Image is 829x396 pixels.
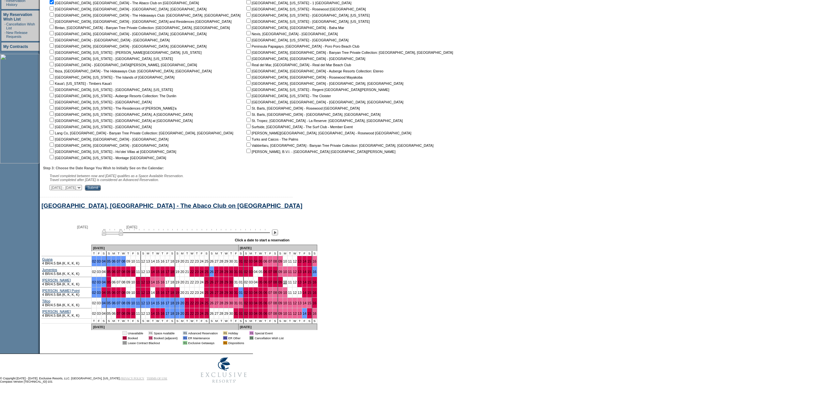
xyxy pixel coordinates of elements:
nobr: [GEOGRAPHIC_DATA], [GEOGRAPHIC_DATA] - [GEOGRAPHIC_DATA], [GEOGRAPHIC_DATA] [48,7,207,11]
a: 14 [303,270,306,274]
a: 01 [239,312,243,315]
a: 25 [205,270,209,274]
a: 13 [146,259,150,263]
a: 20 [180,301,184,305]
a: 02 [92,259,96,263]
img: Exclusive Resorts [195,354,253,387]
a: 29 [224,301,228,305]
a: 31 [234,301,238,305]
a: 08 [273,259,277,263]
a: 20 [180,259,184,263]
a: 05 [258,270,262,274]
a: 09 [278,270,282,274]
a: 02 [244,312,248,315]
a: 01 [239,259,243,263]
a: 15 [156,259,160,263]
a: 13 [146,280,150,284]
a: 05 [107,270,111,274]
a: 10 [283,301,287,305]
a: 06 [112,291,116,295]
a: TERMS OF USE [147,377,167,380]
a: 22 [190,291,194,295]
a: 06 [263,280,267,284]
a: Guana [42,257,53,261]
a: 28 [219,301,223,305]
a: 02 [92,291,96,295]
a: 23 [195,280,199,284]
a: 29 [224,291,228,295]
a: 02 [244,301,248,305]
a: 09 [278,259,282,263]
a: 30 [229,301,233,305]
a: 17 [165,280,169,284]
a: 08 [121,259,125,263]
a: 29 [224,259,228,263]
a: 07 [117,259,120,263]
a: 18 [170,270,174,274]
a: 20 [180,280,184,284]
a: 09 [278,312,282,315]
a: 14 [303,280,306,284]
a: 12 [141,280,145,284]
a: 06 [263,312,267,315]
nobr: [GEOGRAPHIC_DATA], [US_STATE] - Rosewood [GEOGRAPHIC_DATA] [245,7,366,11]
a: 05 [258,312,262,315]
a: 27 [214,312,218,315]
a: 09 [278,280,282,284]
a: 17 [165,259,169,263]
a: 30 [229,312,233,315]
a: 09 [126,270,130,274]
a: 16 [313,301,317,305]
a: 05 [258,301,262,305]
a: 18 [170,280,174,284]
a: 12 [293,291,297,295]
a: 04 [254,259,258,263]
a: 19 [176,280,180,284]
a: 06 [112,270,116,274]
nobr: [GEOGRAPHIC_DATA], [US_STATE] - 1 [GEOGRAPHIC_DATA] [245,1,352,5]
a: 22 [190,312,194,315]
a: 15 [307,259,311,263]
a: 04 [102,301,106,305]
a: 03 [249,259,253,263]
a: 03 [249,270,253,274]
a: 17 [165,301,169,305]
a: 07 [117,312,120,315]
a: 18 [170,259,174,263]
a: 18 [170,291,174,295]
a: 17 [165,270,169,274]
a: 13 [298,280,302,284]
a: 12 [293,259,297,263]
a: 27 [214,270,218,274]
a: 10 [283,312,287,315]
a: 03 [249,280,253,284]
a: 23 [195,312,199,315]
a: 08 [121,312,125,315]
a: 16 [313,259,317,263]
a: 07 [268,259,272,263]
a: 07 [117,301,120,305]
a: Jumentos [42,268,57,272]
a: 10 [131,312,135,315]
a: 05 [258,291,262,295]
a: 14 [151,270,155,274]
a: 31 [234,259,238,263]
a: 26 [210,280,214,284]
a: 09 [126,291,130,295]
a: 21 [185,270,189,274]
a: 10 [283,259,287,263]
a: 15 [307,301,311,305]
a: 08 [121,270,125,274]
a: [GEOGRAPHIC_DATA], [GEOGRAPHIC_DATA] - The Abaco Club on [GEOGRAPHIC_DATA] [41,202,302,209]
a: 12 [141,301,145,305]
a: 28 [219,291,223,295]
a: 10 [131,291,135,295]
a: 07 [117,280,120,284]
a: 07 [117,291,120,295]
a: 28 [219,270,223,274]
a: 19 [176,259,180,263]
a: 23 [195,270,199,274]
a: 29 [224,270,228,274]
a: 23 [195,301,199,305]
a: 25 [205,312,209,315]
